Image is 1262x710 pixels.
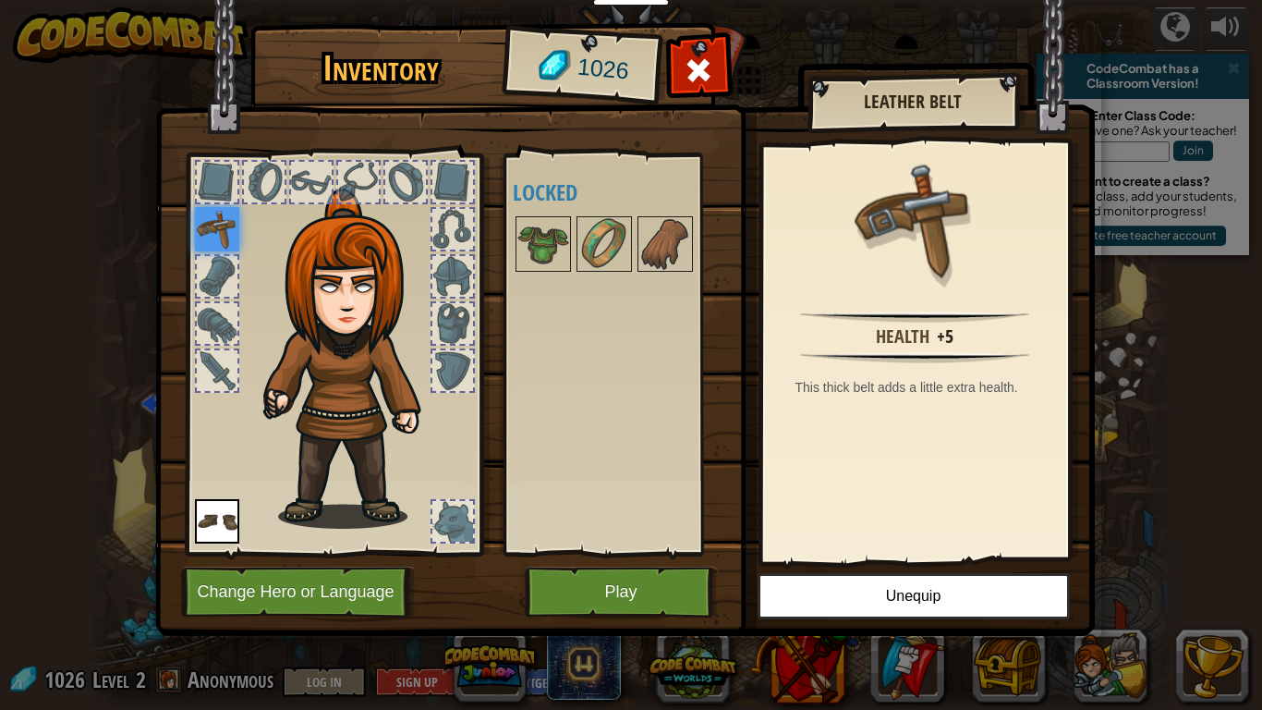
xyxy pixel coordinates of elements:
[639,218,691,270] img: portrait.png
[255,189,454,529] img: hair_f2.png
[525,567,718,618] button: Play
[876,324,929,350] div: Health
[263,49,499,88] h1: Inventory
[800,352,1028,363] img: hr.png
[195,499,239,544] img: portrait.png
[826,92,1000,112] h2: Leather Belt
[800,312,1028,323] img: hr.png
[576,51,630,88] span: 1026
[195,207,239,251] img: portrait.png
[517,218,569,270] img: portrait.png
[855,159,975,279] img: portrait.png
[513,180,731,204] h4: Locked
[578,218,630,270] img: portrait.png
[937,324,953,350] div: +5
[758,573,1070,619] button: Unequip
[795,378,1044,397] div: This thick belt adds a little extra health.
[181,567,416,618] button: Change Hero or Language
